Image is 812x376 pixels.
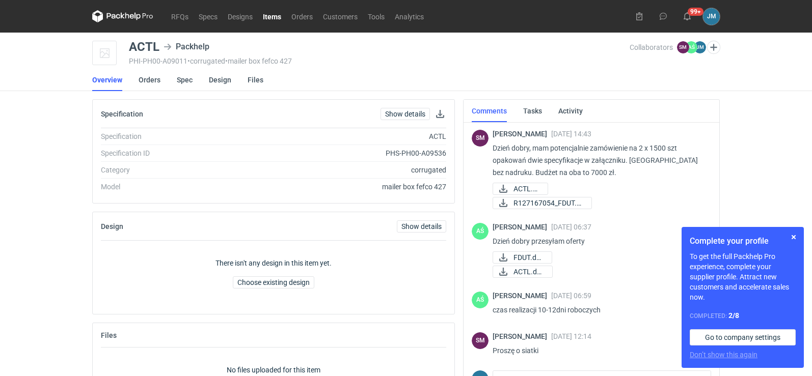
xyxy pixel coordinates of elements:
[788,231,800,243] button: Skip for now
[233,276,314,288] button: Choose existing design
[493,344,703,357] p: Proszę o siatki
[472,130,489,147] div: Sebastian Markut
[685,41,697,53] figcaption: AŚ
[493,304,703,316] p: czas realizacji 10-12dni roboczych
[139,69,160,91] a: Orders
[239,148,446,158] div: PHS-PH00-A09536
[177,69,193,91] a: Spec
[239,131,446,141] div: ACTL
[194,10,223,22] a: Specs
[493,332,551,340] span: [PERSON_NAME]
[679,8,695,24] button: 99+
[239,182,446,192] div: mailer box fefco 427
[239,165,446,175] div: corrugated
[523,100,542,122] a: Tasks
[513,252,544,263] span: FDUT.docx
[101,131,239,141] div: Specification
[101,182,239,192] div: Model
[101,331,117,339] h2: Files
[92,69,122,91] a: Overview
[513,197,583,209] span: R127167054_FDUT.pdf
[707,41,720,54] button: Edit collaborators
[493,235,703,247] p: Dzień dobry przesyłam oferty
[397,220,446,233] a: Show details
[472,100,507,122] a: Comments
[513,266,544,277] span: ACTL.docx
[248,69,263,91] a: Files
[363,10,390,22] a: Tools
[472,292,489,308] figcaption: AŚ
[472,223,489,240] figcaption: AŚ
[164,41,209,53] div: Packhelp
[690,350,757,360] button: Don’t show this again
[472,292,489,308] div: Adrian Świerżewski
[472,332,489,349] figcaption: SM
[129,41,159,53] div: ACTL
[237,279,310,286] span: Choose existing design
[690,329,796,345] a: Go to company settings
[390,10,429,22] a: Analytics
[493,197,592,209] a: R127167054_FDUT.pdf
[101,110,143,118] h2: Specification
[472,223,489,240] div: Adrian Świerżewski
[551,130,591,138] span: [DATE] 14:43
[728,311,739,320] strong: 2 / 8
[690,251,796,302] p: To get the full Packhelp Pro experience, complete your supplier profile. Attract new customers an...
[558,100,583,122] a: Activity
[187,57,225,65] span: • corrugated
[703,8,720,25] div: Joanna Myślak
[258,10,286,22] a: Items
[493,130,551,138] span: [PERSON_NAME]
[630,43,673,51] span: Collaborators
[493,251,552,264] a: FDUT.docx
[551,292,591,300] span: [DATE] 06:59
[513,183,539,194] span: ACTL.pdf
[690,235,796,247] h1: Complete your profile
[677,41,689,53] figcaption: SM
[225,57,292,65] span: • mailer box fefco 427
[493,223,551,231] span: [PERSON_NAME]
[101,165,239,175] div: Category
[551,332,591,340] span: [DATE] 12:14
[493,183,548,195] a: ACTL.pdf
[381,108,430,120] a: Show details
[223,10,258,22] a: Designs
[690,310,796,321] div: Completed:
[318,10,363,22] a: Customers
[92,10,153,22] svg: Packhelp Pro
[129,57,630,65] div: PHI-PH00-A09011
[101,148,239,158] div: Specification ID
[166,10,194,22] a: RFQs
[472,130,489,147] figcaption: SM
[227,365,320,375] p: No files uploaded for this item
[286,10,318,22] a: Orders
[472,332,489,349] div: Sebastian Markut
[703,8,720,25] button: JM
[215,258,332,268] p: There isn't any design in this item yet.
[493,142,703,179] p: Dzień dobry, mam potencjalnie zamówienie na 2 x 1500 szt opakowań dwie specyfikacje w załączniku....
[493,292,551,300] span: [PERSON_NAME]
[551,223,591,231] span: [DATE] 06:37
[694,41,706,53] figcaption: JM
[493,266,553,278] a: ACTL.docx
[101,222,123,230] h2: Design
[434,108,446,120] button: Download specification
[209,69,231,91] a: Design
